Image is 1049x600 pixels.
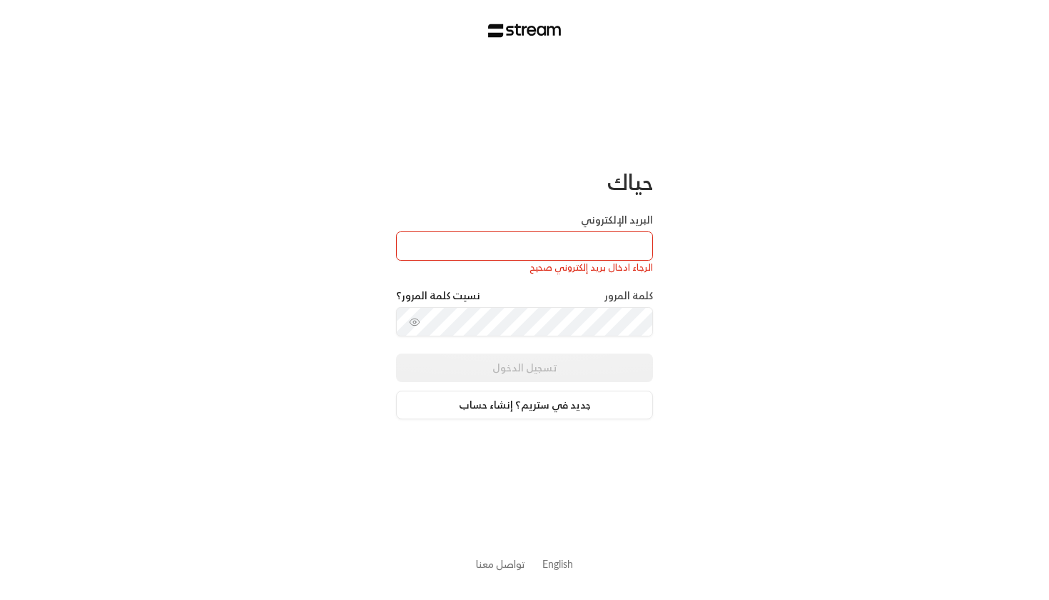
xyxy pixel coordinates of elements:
a: جديد في ستريم؟ إنشاء حساب [396,391,653,419]
label: كلمة المرور [604,289,653,303]
span: حياك [607,163,653,201]
button: toggle password visibility [403,311,426,334]
img: Stream Logo [488,24,562,38]
div: الرجاء ادخال بريد إلكتروني صحيح [396,261,653,275]
label: البريد الإلكتروني [581,213,653,227]
a: تواصل معنا [476,555,525,573]
a: نسيت كلمة المرور؟ [396,289,480,303]
a: English [542,551,573,577]
button: تواصل معنا [476,556,525,571]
